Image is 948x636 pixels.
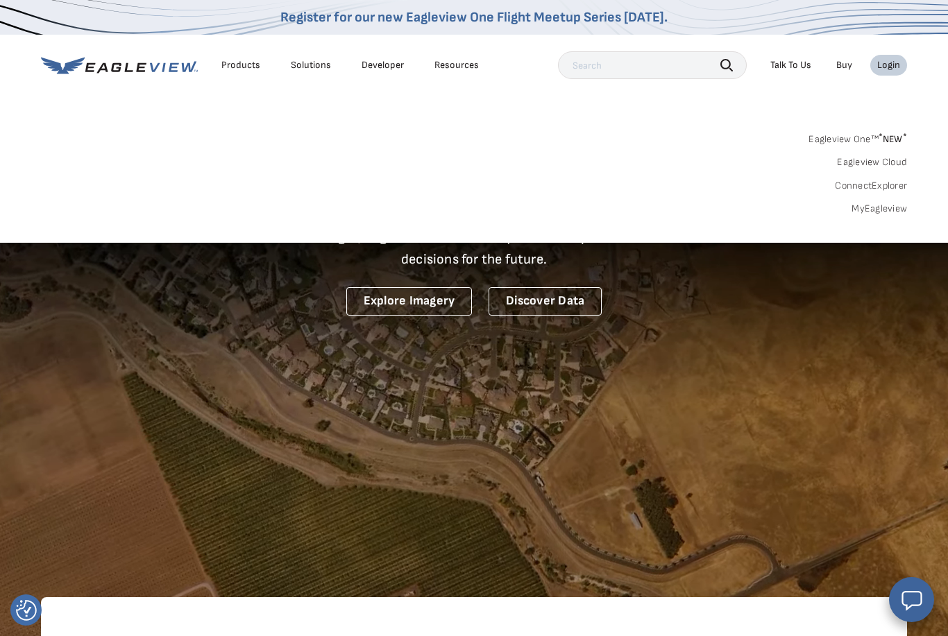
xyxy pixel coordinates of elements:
a: Eagleview Cloud [837,156,907,169]
a: Developer [362,59,404,71]
a: Register for our new Eagleview One Flight Meetup Series [DATE]. [280,9,668,26]
div: Resources [434,59,479,71]
span: NEW [879,133,907,145]
img: Revisit consent button [16,600,37,621]
div: Talk To Us [770,59,811,71]
div: Login [877,59,900,71]
a: Discover Data [489,287,602,316]
button: Consent Preferences [16,600,37,621]
input: Search [558,51,747,79]
div: Products [221,59,260,71]
div: Solutions [291,59,331,71]
a: Buy [836,59,852,71]
a: ConnectExplorer [835,180,907,192]
button: Open chat window [889,577,934,622]
a: Eagleview One™*NEW* [809,129,907,145]
a: MyEagleview [852,203,907,215]
a: Explore Imagery [346,287,473,316]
